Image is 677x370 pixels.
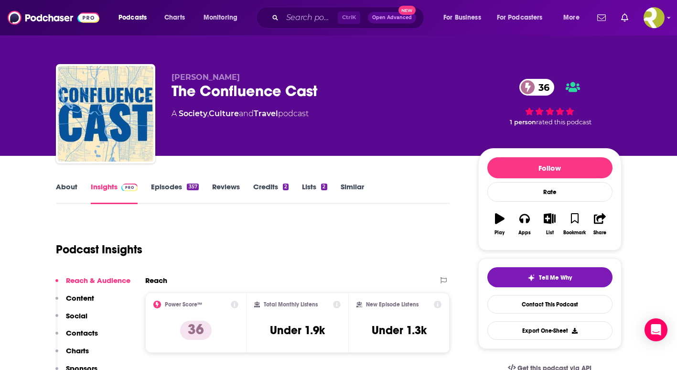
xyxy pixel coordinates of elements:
h3: Under 1.3k [372,323,427,337]
span: For Podcasters [497,11,543,24]
span: New [398,6,416,15]
span: Charts [164,11,185,24]
img: Podchaser - Follow, Share and Rate Podcasts [8,9,99,27]
a: Charts [158,10,191,25]
span: Open Advanced [372,15,412,20]
h2: Reach [145,276,167,285]
h2: New Episode Listens [366,301,419,308]
span: Podcasts [118,11,147,24]
span: [PERSON_NAME] [172,73,240,82]
button: Play [487,207,512,241]
button: Content [55,294,94,311]
button: Export One-Sheet [487,321,613,340]
span: , [207,109,209,118]
span: 36 [529,79,554,96]
div: 2 [283,184,289,190]
div: Open Intercom Messenger [645,318,667,341]
button: Show profile menu [644,7,665,28]
span: Logged in as ResoluteTulsa [644,7,665,28]
button: Apps [512,207,537,241]
div: Search podcasts, credits, & more... [265,7,433,29]
a: Travel [254,109,278,118]
span: Ctrl K [338,11,360,24]
div: A podcast [172,108,309,120]
div: Share [593,230,606,236]
p: Contacts [66,328,98,337]
img: Podchaser Pro [121,184,138,191]
button: open menu [197,10,250,25]
div: Rate [487,182,613,202]
h1: Podcast Insights [56,242,142,257]
p: Charts [66,346,89,355]
button: Follow [487,157,613,178]
img: User Profile [644,7,665,28]
p: Reach & Audience [66,276,130,285]
div: 357 [187,184,198,190]
button: Contacts [55,328,98,346]
div: Apps [518,230,531,236]
img: tell me why sparkle [527,274,535,282]
div: List [546,230,554,236]
a: InsightsPodchaser Pro [91,182,138,204]
button: Bookmark [562,207,587,241]
a: Contact This Podcast [487,295,613,314]
span: Tell Me Why [539,274,572,282]
input: Search podcasts, credits, & more... [282,10,338,25]
h2: Total Monthly Listens [264,301,318,308]
div: 36 1 personrated this podcast [478,73,622,132]
span: rated this podcast [536,119,591,126]
button: List [537,207,562,241]
span: For Business [443,11,481,24]
div: Bookmark [563,230,586,236]
a: Reviews [212,182,240,204]
a: Episodes357 [151,182,198,204]
p: Social [66,311,87,320]
h2: Power Score™ [165,301,202,308]
button: Social [55,311,87,329]
p: 36 [180,321,212,340]
a: Society [179,109,207,118]
a: Show notifications dropdown [593,10,610,26]
div: Play [494,230,505,236]
button: open menu [491,10,557,25]
a: Culture [209,109,239,118]
a: 36 [519,79,554,96]
span: More [563,11,580,24]
a: Credits2 [253,182,289,204]
button: open menu [557,10,591,25]
h3: Under 1.9k [270,323,325,337]
a: Similar [341,182,364,204]
span: Monitoring [204,11,237,24]
p: Content [66,294,94,303]
div: 2 [321,184,327,190]
a: Show notifications dropdown [617,10,632,26]
button: Open AdvancedNew [368,12,416,23]
button: Reach & Audience [55,276,130,294]
a: Lists2 [302,182,327,204]
span: and [239,109,254,118]
button: tell me why sparkleTell Me Why [487,267,613,287]
a: About [56,182,77,204]
button: open menu [437,10,493,25]
button: Share [587,207,612,241]
img: The Confluence Cast [58,66,153,162]
button: Charts [55,346,89,364]
button: open menu [112,10,159,25]
span: 1 person [510,119,536,126]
